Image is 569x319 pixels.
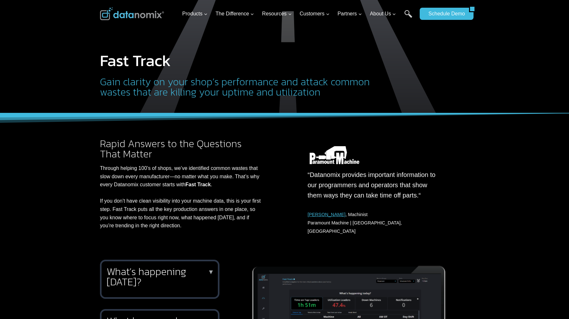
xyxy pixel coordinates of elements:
span: Partners [337,10,362,18]
p: “Datanomix provides important information to our programmers and operators that show them ways th... [308,170,436,200]
h1: Fast Track [100,53,381,69]
a: Schedule Demo [420,8,469,20]
span: Products [182,10,208,18]
span: Resources [262,10,292,18]
a: Search [404,10,412,24]
img: Datanomix Customer - Paramount Machine [305,146,364,164]
span: About Us [370,10,396,18]
a: [PERSON_NAME] [308,212,345,217]
h2: Gain clarity on your shop’s performance and attack common wastes that are killing your uptime and... [100,77,381,97]
img: Datanomix [100,7,164,20]
nav: Primary Navigation [180,4,417,24]
h2: What’s happening [DATE]? [107,266,210,287]
h2: Rapid Answers to the Questions That Matter [100,139,264,159]
p: ▼ [208,270,214,274]
span: The Difference [216,10,254,18]
span: , Machinist [308,212,367,217]
p: Through helping 100’s of shops, we’ve identified common wastes that slow down every manufacturer—... [100,164,264,230]
p: Paramount Machine | [GEOGRAPHIC_DATA], [GEOGRAPHIC_DATA] [308,211,436,236]
span: Customers [300,10,329,18]
strong: Fast Track [186,182,211,187]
